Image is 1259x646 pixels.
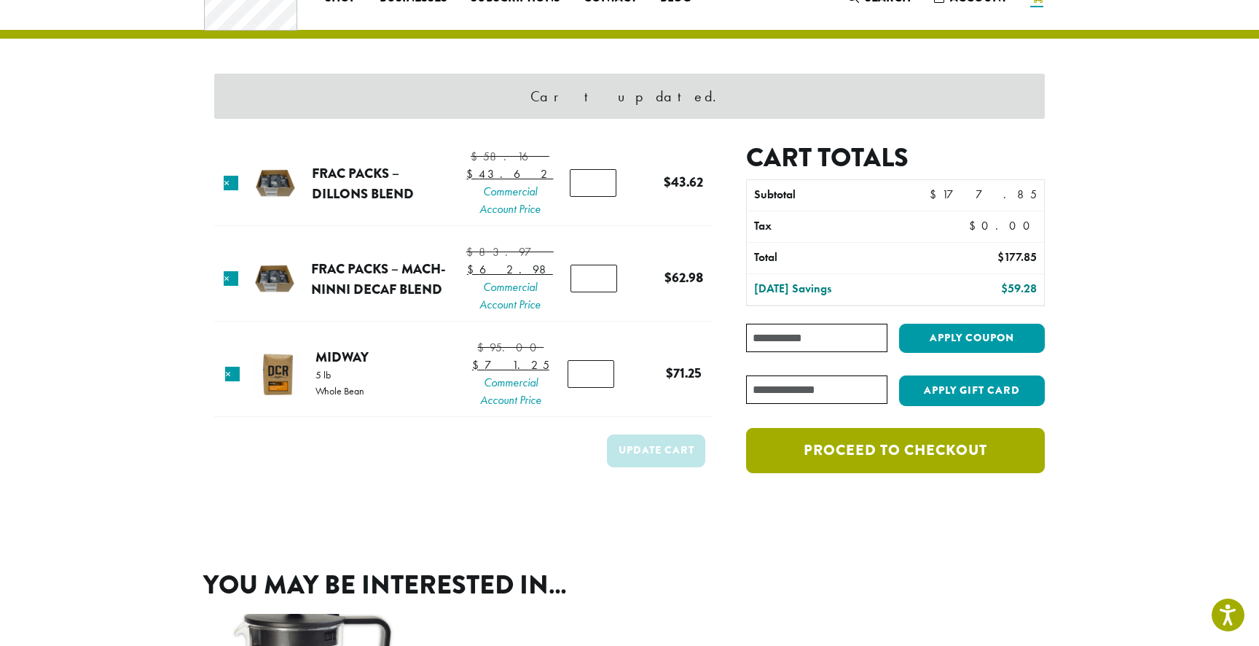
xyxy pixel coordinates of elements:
[467,262,479,277] span: $
[471,149,549,164] bdi: 58.16
[466,166,479,182] span: $
[664,172,703,192] bdi: 43.62
[664,268,703,287] bdi: 62.98
[997,249,1037,265] bdi: 177.85
[746,142,1045,174] h2: Cart totals
[570,169,616,197] input: Product quantity
[930,187,1037,202] bdi: 177.85
[899,375,1045,406] button: Apply Gift Card
[666,363,673,383] span: $
[315,347,369,367] a: Midway
[666,363,702,383] bdi: 71.25
[466,166,553,182] bdi: 43.62
[472,357,549,373] bdi: 71.25
[311,259,446,299] a: Frac Packs – Mach-Ninni Decaf Blend
[214,74,1045,119] div: Cart updated.
[466,279,554,314] span: Commercial Account Price
[997,249,1004,265] span: $
[747,180,922,211] th: Subtotal
[568,360,614,388] input: Product quantity
[1001,281,1008,296] span: $
[225,367,240,381] a: Remove this item
[746,428,1045,473] a: Proceed to checkout
[471,149,483,164] span: $
[930,187,942,202] span: $
[747,243,925,273] th: Total
[312,163,414,203] a: Frac Packs – Dillons Blend
[315,370,364,380] p: 5 lb
[747,274,925,305] th: [DATE] Savings
[254,351,301,398] img: Midway
[467,262,553,277] bdi: 62.98
[472,374,549,409] span: Commercial Account Price
[570,265,617,292] input: Product quantity
[664,172,671,192] span: $
[466,244,554,260] bdi: 83.97
[224,176,238,190] a: Remove this item
[315,386,364,396] p: Whole Bean
[747,211,957,242] th: Tax
[203,569,1056,601] h2: You may be interested in…
[472,357,485,373] span: $
[969,218,1037,233] bdi: 0.00
[607,435,705,467] button: Update cart
[251,255,298,303] img: DCR Frac Pack | Pre-Ground Pre-Portioned Coffees
[477,340,490,355] span: $
[477,340,544,355] bdi: 95.00
[224,271,238,286] a: Remove this item
[466,244,479,260] span: $
[664,268,672,287] span: $
[1001,281,1037,296] bdi: 59.28
[899,324,1045,354] button: Apply coupon
[969,218,981,233] span: $
[251,160,299,207] img: DCR Frac Pack | Pre-Ground Pre-Portioned Coffees
[466,183,553,218] span: Commercial Account Price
